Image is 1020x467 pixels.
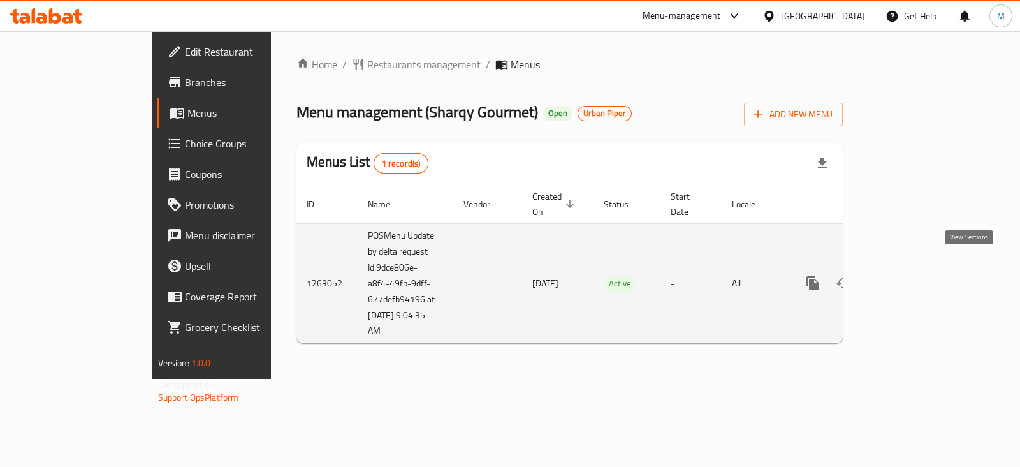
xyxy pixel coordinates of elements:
[732,196,772,212] span: Locale
[463,196,507,212] span: Vendor
[722,223,787,343] td: All
[157,67,322,98] a: Branches
[754,107,833,122] span: Add New Menu
[352,57,481,72] a: Restaurants management
[358,223,453,343] td: POSMenu Update by delta request Id:9dce806e-a8f4-49fb-9dff-677defb94196 at [DATE] 9:04:35 AM
[671,189,706,219] span: Start Date
[191,355,211,371] span: 1.0.0
[307,152,428,174] h2: Menus List
[787,185,930,224] th: Actions
[187,105,312,121] span: Menus
[157,36,322,67] a: Edit Restaurant
[157,98,322,128] a: Menus
[511,57,540,72] span: Menus
[374,153,429,174] div: Total records count
[185,258,312,274] span: Upsell
[543,108,572,119] span: Open
[367,57,481,72] span: Restaurants management
[744,103,843,126] button: Add New Menu
[185,75,312,90] span: Branches
[807,148,838,179] div: Export file
[157,189,322,220] a: Promotions
[296,98,538,126] span: Menu management ( Sharqy Gourmet )
[185,136,312,151] span: Choice Groups
[185,167,312,182] span: Coupons
[157,281,322,312] a: Coverage Report
[296,57,843,72] nav: breadcrumb
[158,389,239,406] a: Support.OpsPlatform
[798,268,828,299] button: more
[643,8,721,24] div: Menu-management
[185,320,312,335] span: Grocery Checklist
[185,228,312,243] span: Menu disclaimer
[374,158,428,170] span: 1 record(s)
[532,275,558,292] span: [DATE]
[158,376,217,393] span: Get support on:
[781,9,865,23] div: [GEOGRAPHIC_DATA]
[157,159,322,189] a: Coupons
[157,220,322,251] a: Menu disclaimer
[185,289,312,304] span: Coverage Report
[368,196,407,212] span: Name
[578,108,631,119] span: Urban Piper
[307,196,331,212] span: ID
[157,312,322,343] a: Grocery Checklist
[185,44,312,59] span: Edit Restaurant
[828,268,859,299] button: Change Status
[185,197,312,212] span: Promotions
[157,251,322,281] a: Upsell
[543,106,572,121] div: Open
[604,196,645,212] span: Status
[157,128,322,159] a: Choice Groups
[604,276,636,291] span: Active
[997,9,1005,23] span: M
[486,57,490,72] li: /
[342,57,347,72] li: /
[532,189,578,219] span: Created On
[660,223,722,343] td: -
[296,185,930,344] table: enhanced table
[296,223,358,343] td: 1263052
[158,355,189,371] span: Version:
